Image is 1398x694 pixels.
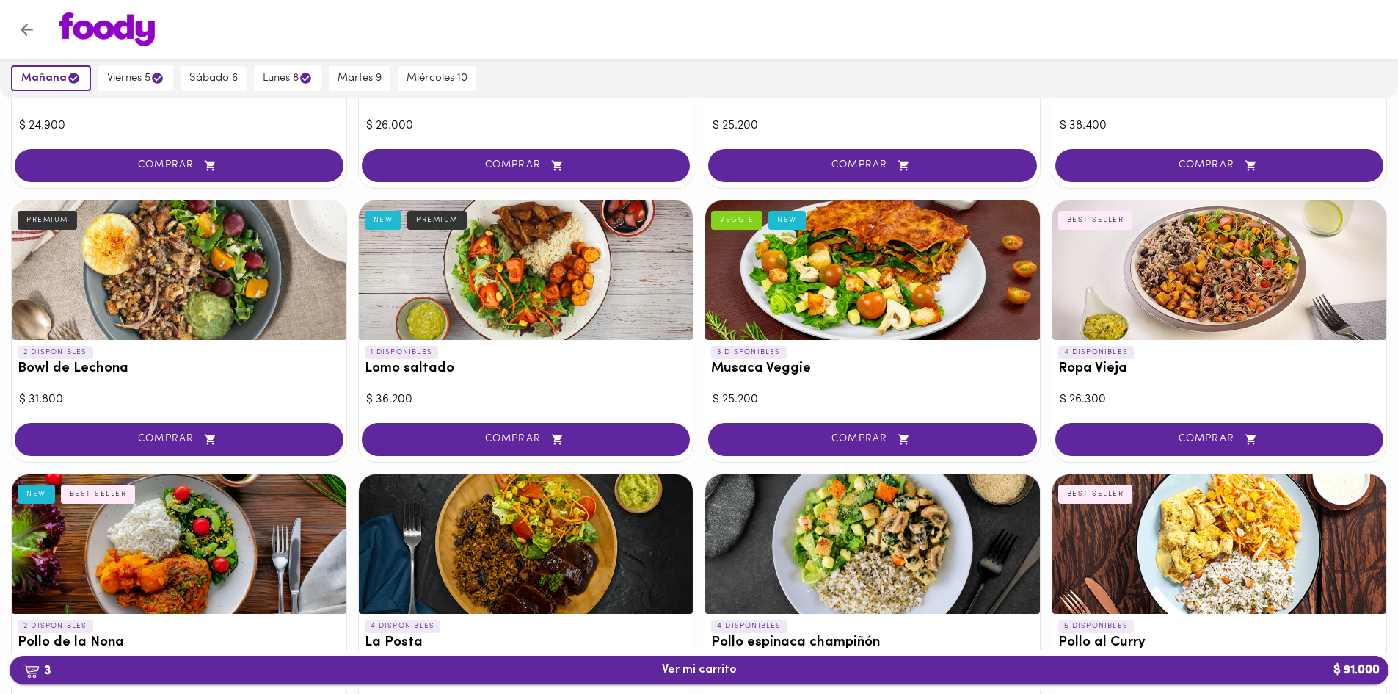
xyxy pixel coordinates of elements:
[12,474,346,614] div: Pollo de la Nona
[1058,620,1135,633] p: 5 DISPONIBLES
[15,423,343,456] button: COMPRAR
[18,620,93,633] p: 2 DISPONIBLES
[1074,159,1366,172] span: COMPRAR
[711,635,1034,651] h3: Pollo espinaca champiñón
[21,71,81,85] span: mañana
[398,66,476,91] button: miércoles 10
[362,149,691,182] button: COMPRAR
[1055,423,1384,456] button: COMPRAR
[254,65,321,91] button: lunes 8
[11,65,91,91] button: mañana
[713,391,1033,408] div: $ 25.200
[10,656,1388,684] button: 3Ver mi carrito$ 91.000
[727,159,1019,172] span: COMPRAR
[362,423,691,456] button: COMPRAR
[263,71,313,85] span: lunes 8
[768,211,806,230] div: NEW
[705,200,1040,340] div: Musaca Veggie
[711,346,787,359] p: 3 DISPONIBLES
[705,474,1040,614] div: Pollo espinaca champiñón
[1060,118,1380,134] div: $ 38.400
[12,200,346,340] div: Bowl de Lechona
[9,12,45,48] button: Volver
[1313,609,1383,679] iframe: Messagebird Livechat Widget
[1058,485,1133,504] div: BEST SELLER
[59,12,155,46] img: logo.png
[708,423,1037,456] button: COMPRAR
[1058,346,1135,359] p: 4 DISPONIBLES
[14,661,59,680] b: 3
[365,211,402,230] div: NEW
[365,635,688,651] h3: La Posta
[33,159,325,172] span: COMPRAR
[711,211,762,230] div: VEGGIE
[359,200,693,340] div: Lomo saltado
[19,391,339,408] div: $ 31.800
[329,66,390,91] button: martes 9
[19,118,339,134] div: $ 24.900
[708,149,1037,182] button: COMPRAR
[366,391,686,408] div: $ 36.200
[365,361,688,377] h3: Lomo saltado
[407,211,467,230] div: PREMIUM
[18,361,341,377] h3: Bowl de Lechona
[380,433,672,446] span: COMPRAR
[1074,433,1366,446] span: COMPRAR
[713,118,1033,134] div: $ 25.200
[1058,361,1381,377] h3: Ropa Vieja
[189,72,238,85] span: sábado 6
[359,474,693,614] div: La Posta
[18,635,341,651] h3: Pollo de la Nona
[711,620,787,633] p: 4 DISPONIBLES
[711,361,1034,377] h3: Musaca Veggie
[15,149,343,182] button: COMPRAR
[33,433,325,446] span: COMPRAR
[1052,474,1387,614] div: Pollo al Curry
[1058,635,1381,651] h3: Pollo al Curry
[1058,211,1133,230] div: BEST SELLER
[1060,391,1380,408] div: $ 26.300
[61,485,136,504] div: BEST SELLER
[727,433,1019,446] span: COMPRAR
[365,346,439,359] p: 1 DISPONIBLES
[1052,200,1387,340] div: Ropa Vieja
[338,72,382,85] span: martes 9
[366,118,686,134] div: $ 26.000
[107,71,164,85] span: viernes 5
[365,620,441,633] p: 4 DISPONIBLES
[18,485,55,504] div: NEW
[18,346,93,359] p: 2 DISPONIBLES
[98,65,173,91] button: viernes 5
[380,159,672,172] span: COMPRAR
[407,72,467,85] span: miércoles 10
[662,663,737,677] span: Ver mi carrito
[23,664,40,679] img: cart.png
[18,211,77,230] div: PREMIUM
[1055,149,1384,182] button: COMPRAR
[181,66,247,91] button: sábado 6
